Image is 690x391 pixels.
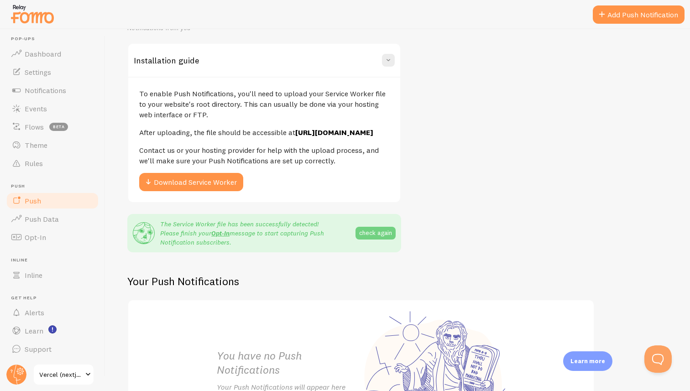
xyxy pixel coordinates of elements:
[217,349,361,377] h2: You have no Push Notifications
[355,227,396,240] button: check again
[25,271,42,280] span: Inline
[25,122,44,131] span: Flows
[25,49,61,58] span: Dashboard
[33,364,94,386] a: Vercel (nextjs Boilerplate Three Xi 61)
[25,196,41,205] span: Push
[11,257,99,263] span: Inline
[25,326,43,335] span: Learn
[5,81,99,99] a: Notifications
[5,228,99,246] a: Opt-In
[25,104,47,113] span: Events
[11,36,99,42] span: Pop-ups
[127,274,595,288] h2: Your Push Notifications
[5,340,99,358] a: Support
[25,214,59,224] span: Push Data
[5,136,99,154] a: Theme
[25,308,44,317] span: Alerts
[644,345,672,373] iframe: Help Scout Beacon - Open
[295,128,373,137] a: [URL][DOMAIN_NAME]
[5,99,99,118] a: Events
[25,86,66,95] span: Notifications
[25,344,52,354] span: Support
[139,173,243,191] button: Download Service Worker
[11,295,99,301] span: Get Help
[25,159,43,168] span: Rules
[139,89,389,120] p: To enable Push Notifications, you'll need to upload your Service Worker file to your website's ro...
[5,210,99,228] a: Push Data
[11,183,99,189] span: Push
[5,118,99,136] a: Flows beta
[160,219,355,247] p: The Service Worker file has been successfully detected! Please finish your message to start captu...
[5,322,99,340] a: Learn
[25,68,51,77] span: Settings
[139,127,389,138] p: After uploading, the file should be accessible at
[5,303,99,322] a: Alerts
[570,357,605,365] p: Learn more
[5,266,99,284] a: Inline
[139,145,389,166] p: Contact us or your hosting provider for help with the upload process, and we'll make sure your Pu...
[25,233,46,242] span: Opt-In
[211,229,230,237] a: Opt-In
[49,123,68,131] span: beta
[5,192,99,210] a: Push
[5,154,99,172] a: Rules
[5,45,99,63] a: Dashboard
[10,2,55,26] img: fomo-relay-logo-orange.svg
[5,63,99,81] a: Settings
[39,369,83,380] span: Vercel (nextjs Boilerplate Three Xi 61)
[134,55,199,66] h3: Installation guide
[48,325,57,334] svg: <p>Watch New Feature Tutorials!</p>
[563,351,612,371] div: Learn more
[25,141,47,150] span: Theme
